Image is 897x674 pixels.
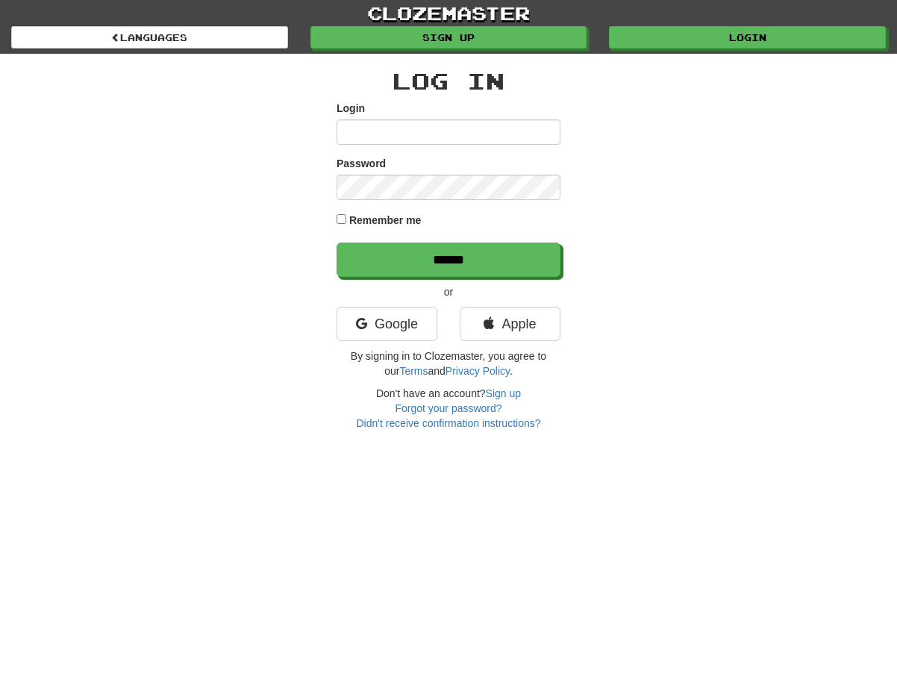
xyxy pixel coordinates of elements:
a: Sign up [310,26,587,49]
p: By signing in to Clozemaster, you agree to our and . [337,349,560,378]
a: Forgot your password? [395,402,501,414]
a: Privacy Policy [446,365,510,377]
p: or [337,284,560,299]
label: Remember me [349,213,422,228]
a: Terms [399,365,428,377]
div: Don't have an account? [337,386,560,431]
a: Sign up [486,387,521,399]
label: Login [337,101,365,116]
a: Apple [460,307,560,341]
a: Languages [11,26,288,49]
a: Google [337,307,437,341]
label: Password [337,156,386,171]
a: Login [609,26,886,49]
a: Didn't receive confirmation instructions? [356,417,540,429]
h2: Log In [337,69,560,93]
